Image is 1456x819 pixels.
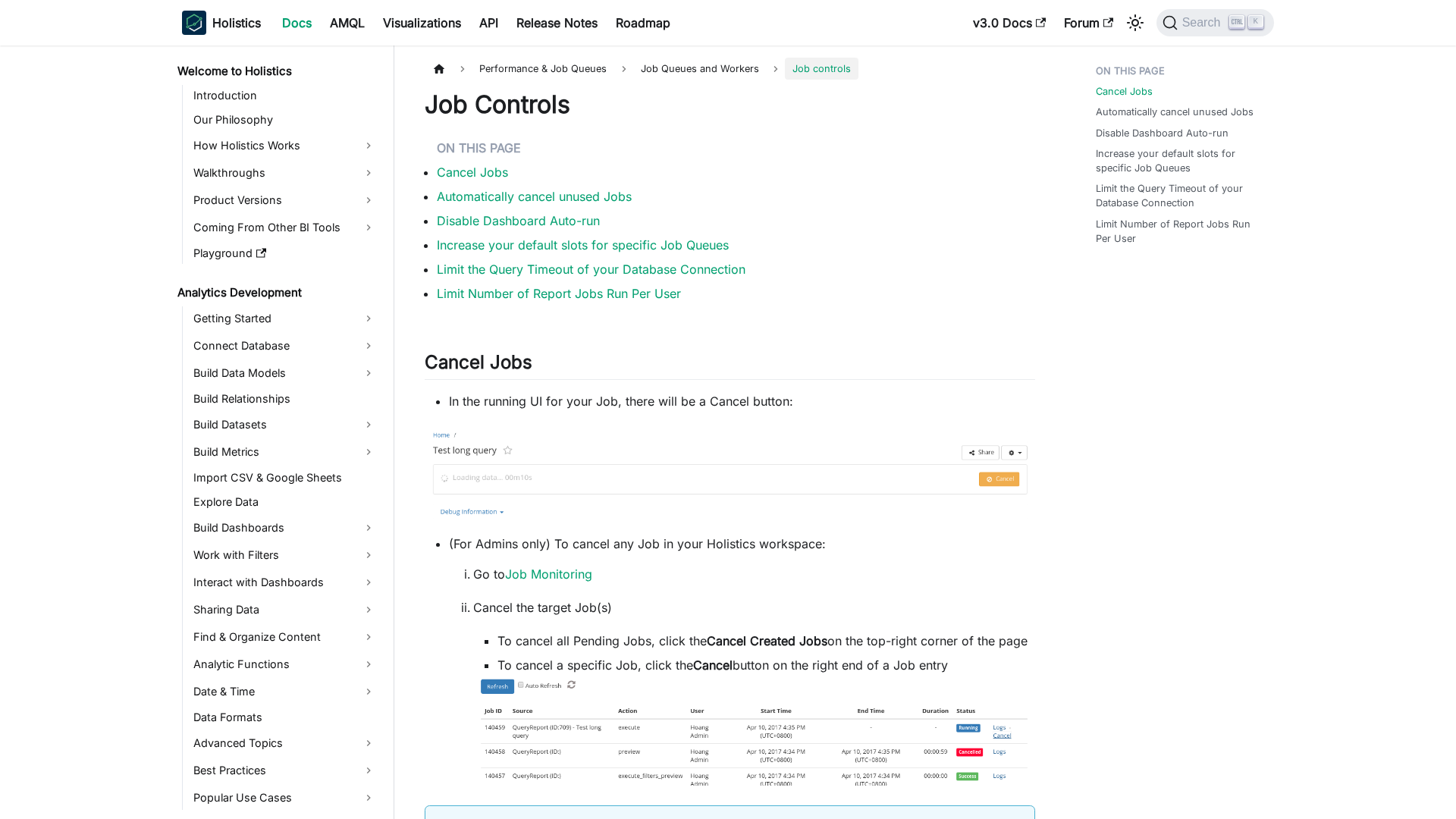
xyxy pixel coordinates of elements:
[189,570,381,595] a: Interact with Dashboards
[189,625,381,649] a: Find & Organize Content
[1096,217,1265,246] a: Limit Number of Report Jobs Run Per User
[497,656,1035,674] li: To cancel a specific Job, click the button on the right end of a Job entry
[449,392,1035,410] li: In the running UI for your Job, there will be a Cancel button:
[437,165,508,180] a: Cancel Jobs
[212,14,261,32] b: Holistics
[189,440,381,464] a: Build Metrics
[273,11,321,35] a: Docs
[189,731,381,755] a: Advanced Topics
[189,707,381,728] a: Data Formats
[437,189,632,204] a: Automatically cancel unused Jobs
[473,565,1035,583] p: Go to
[785,58,858,80] span: Job controls
[189,243,381,264] a: Playground
[189,543,381,567] a: Work with Filters
[189,85,381,106] a: Introduction
[189,388,381,409] a: Build Relationships
[189,306,381,331] a: Getting Started
[437,237,729,253] a: Increase your default slots for specific Job Queues
[1096,181,1265,210] a: Limit the Query Timeout of your Database Connection
[707,633,827,648] strong: Cancel Created Jobs
[425,89,1035,120] h1: Job Controls
[425,58,1035,80] nav: Breadcrumbs
[321,11,374,35] a: AMQL
[189,215,381,240] a: Coming From Other BI Tools
[189,109,381,130] a: Our Philosophy
[182,11,261,35] a: HolisticsHolistics
[1055,11,1122,35] a: Forum
[189,361,381,385] a: Build Data Models
[507,11,607,35] a: Release Notes
[189,652,381,676] a: Analytic Functions
[1096,105,1254,119] a: Automatically cancel unused Jobs
[505,566,592,582] a: Job Monitoring
[189,491,381,513] a: Explore Data
[607,11,679,35] a: Roadmap
[189,786,381,810] a: Popular Use Cases
[189,516,381,540] a: Build Dashboards
[189,188,381,212] a: Product Versions
[425,351,1035,380] h2: Cancel Jobs
[189,161,381,185] a: Walkthroughs
[189,598,381,622] a: Sharing Data
[189,758,381,783] a: Best Practices
[693,657,733,673] strong: Cancel
[473,598,1035,617] p: Cancel the target Job(s)
[425,58,453,80] a: Home page
[437,262,745,277] a: Limit the Query Timeout of your Database Connection
[1096,146,1265,175] a: Increase your default slots for specific Job Queues
[189,467,381,488] a: Import CSV & Google Sheets
[1123,11,1147,35] button: Switch between dark and light mode (currently light mode)
[437,286,681,301] a: Limit Number of Report Jobs Run Per User
[167,45,394,819] nav: Docs sidebar
[189,679,381,704] a: Date & Time
[189,413,381,437] a: Build Datasets
[964,11,1055,35] a: v3.0 Docs
[470,11,507,35] a: API
[1156,9,1274,36] button: Search (Ctrl+K)
[497,632,1035,650] li: To cancel all Pending Jobs, click the on the top-right corner of the page
[189,334,381,358] a: Connect Database
[633,58,767,80] span: Job Queues and Workers
[1096,126,1228,140] a: Disable Dashboard Auto-run
[1096,84,1153,99] a: Cancel Jobs
[1178,16,1230,30] span: Search
[173,282,381,303] a: Analytics Development
[1248,15,1263,29] kbd: K
[173,61,381,82] a: Welcome to Holistics
[189,133,381,158] a: How Holistics Works
[449,535,1035,790] li: (For Admins only) To cancel any Job in your Holistics workspace:
[374,11,470,35] a: Visualizations
[437,213,600,228] a: Disable Dashboard Auto-run
[182,11,206,35] img: Holistics
[472,58,614,80] span: Performance & Job Queues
